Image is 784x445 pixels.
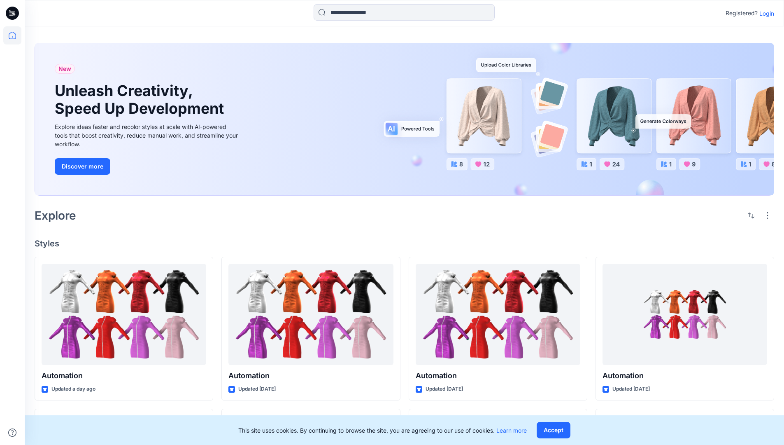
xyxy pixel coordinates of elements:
[603,370,767,382] p: Automation
[35,209,76,222] h2: Explore
[228,264,393,365] a: Automation
[238,385,276,393] p: Updated [DATE]
[42,264,206,365] a: Automation
[238,426,527,435] p: This site uses cookies. By continuing to browse the site, you are agreeing to our use of cookies.
[55,158,240,175] a: Discover more
[416,264,580,365] a: Automation
[496,427,527,434] a: Learn more
[759,9,774,18] p: Login
[35,239,774,248] h4: Styles
[726,8,758,18] p: Registered?
[416,370,580,382] p: Automation
[51,385,95,393] p: Updated a day ago
[426,385,463,393] p: Updated [DATE]
[228,370,393,382] p: Automation
[58,64,71,74] span: New
[55,122,240,148] div: Explore ideas faster and recolor styles at scale with AI-powered tools that boost creativity, red...
[603,264,767,365] a: Automation
[42,370,206,382] p: Automation
[55,158,110,175] button: Discover more
[612,385,650,393] p: Updated [DATE]
[537,422,570,438] button: Accept
[55,82,228,117] h1: Unleash Creativity, Speed Up Development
